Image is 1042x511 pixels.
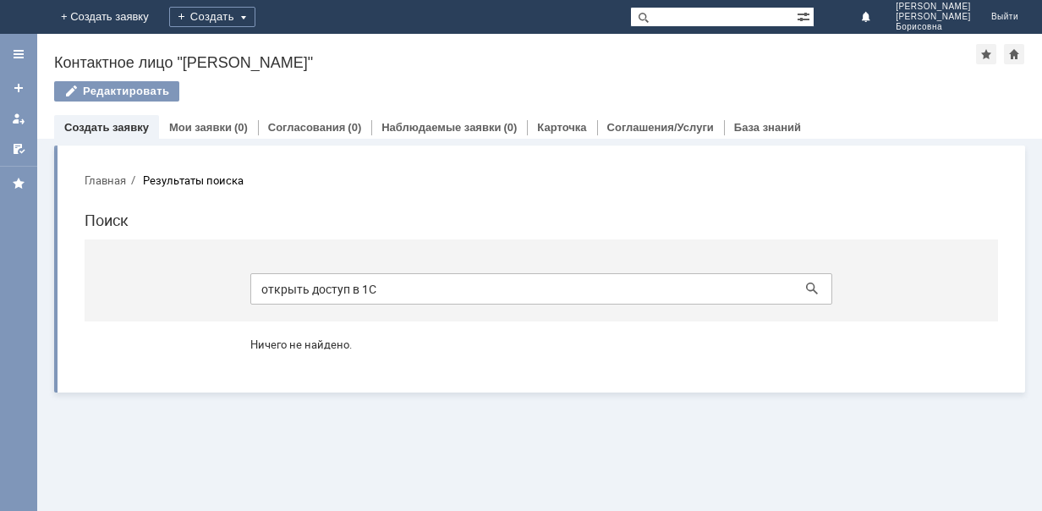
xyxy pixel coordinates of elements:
[5,74,32,102] a: Создать заявку
[976,44,996,64] div: Добавить в избранное
[14,14,55,29] button: Главная
[896,2,971,12] span: [PERSON_NAME]
[607,121,714,134] a: Соглашения/Услуги
[896,12,971,22] span: [PERSON_NAME]
[896,22,971,32] span: Борисовна
[64,121,149,134] a: Создать заявку
[169,121,232,134] a: Мои заявки
[5,135,32,162] a: Мои согласования
[179,114,761,146] input: Например, не работает принтер
[381,121,501,134] a: Наблюдаемые заявки
[54,54,976,71] div: Контактное лицо "[PERSON_NAME]"
[503,121,517,134] div: (0)
[72,15,173,28] div: Результаты поиска
[169,7,255,27] div: Создать
[268,121,346,134] a: Согласования
[234,121,248,134] div: (0)
[179,162,761,206] div: Ничего не найдено.
[5,105,32,132] a: Мои заявки
[797,8,814,24] span: Расширенный поиск
[537,121,586,134] a: Карточка
[1004,44,1024,64] div: Сделать домашней страницей
[348,121,361,134] div: (0)
[14,49,927,74] h1: Поиск
[734,121,801,134] a: База знаний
